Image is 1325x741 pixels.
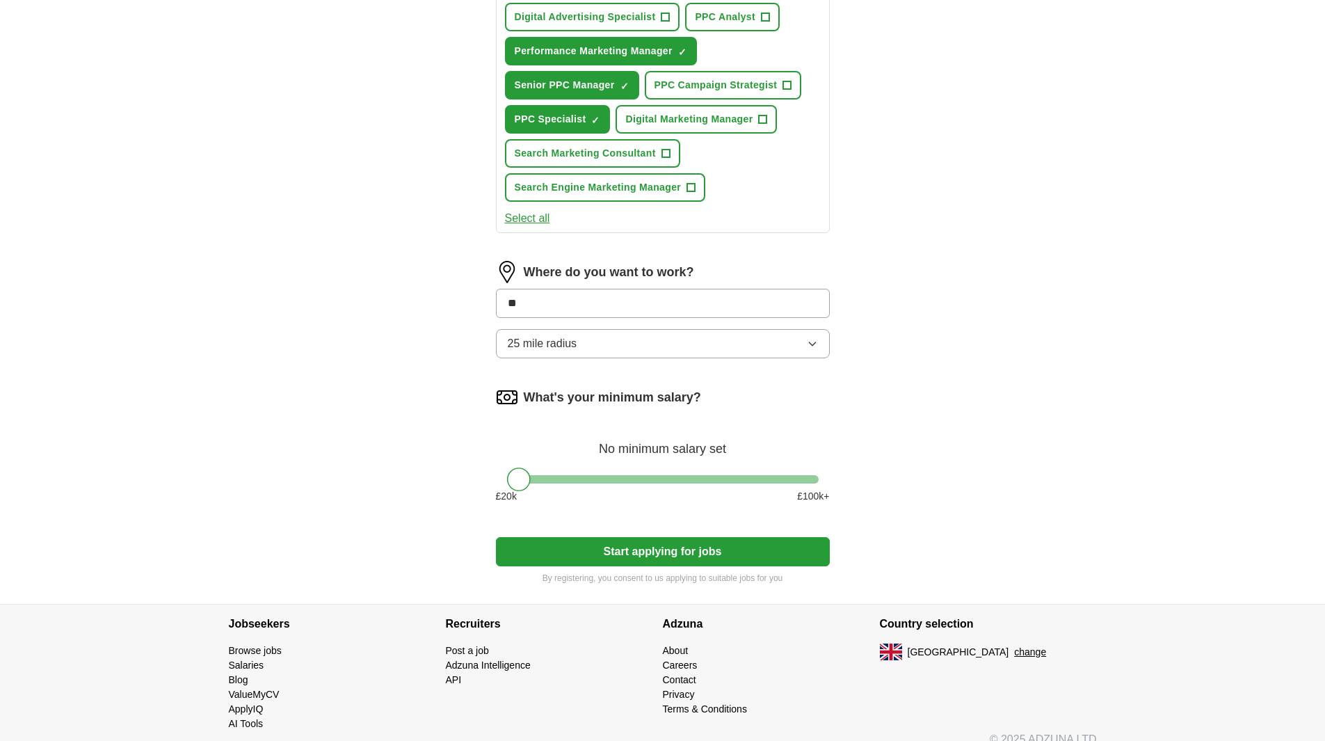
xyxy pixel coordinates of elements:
[524,388,701,407] label: What's your minimum salary?
[446,645,489,656] a: Post a job
[496,425,830,459] div: No minimum salary set
[496,489,517,504] span: £ 20 k
[620,81,629,92] span: ✓
[505,71,639,99] button: Senior PPC Manager✓
[505,37,697,65] button: Performance Marketing Manager✓
[880,605,1097,644] h4: Country selection
[591,115,600,126] span: ✓
[496,329,830,358] button: 25 mile radius
[229,718,264,729] a: AI Tools
[663,689,695,700] a: Privacy
[505,105,611,134] button: PPC Specialist✓
[663,660,698,671] a: Careers
[515,78,615,93] span: Senior PPC Manager
[496,386,518,408] img: salary.png
[505,210,550,227] button: Select all
[446,674,462,685] a: API
[515,10,656,24] span: Digital Advertising Specialist
[229,689,280,700] a: ValueMyCV
[496,537,830,566] button: Start applying for jobs
[446,660,531,671] a: Adzuna Intelligence
[663,645,689,656] a: About
[663,674,696,685] a: Contact
[678,47,686,58] span: ✓
[663,703,747,715] a: Terms & Conditions
[229,703,264,715] a: ApplyIQ
[496,261,518,283] img: location.png
[625,112,753,127] span: Digital Marketing Manager
[880,644,902,660] img: UK flag
[1014,645,1046,660] button: change
[797,489,829,504] span: £ 100 k+
[524,263,694,282] label: Where do you want to work?
[515,112,586,127] span: PPC Specialist
[655,78,778,93] span: PPC Campaign Strategist
[505,139,680,168] button: Search Marketing Consultant
[685,3,780,31] button: PPC Analyst
[645,71,802,99] button: PPC Campaign Strategist
[505,3,680,31] button: Digital Advertising Specialist
[695,10,755,24] span: PPC Analyst
[515,146,656,161] span: Search Marketing Consultant
[515,180,682,195] span: Search Engine Marketing Manager
[616,105,777,134] button: Digital Marketing Manager
[229,645,282,656] a: Browse jobs
[908,645,1009,660] span: [GEOGRAPHIC_DATA]
[496,572,830,584] p: By registering, you consent to us applying to suitable jobs for you
[229,674,248,685] a: Blog
[515,44,673,58] span: Performance Marketing Manager
[505,173,706,202] button: Search Engine Marketing Manager
[229,660,264,671] a: Salaries
[508,335,577,352] span: 25 mile radius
